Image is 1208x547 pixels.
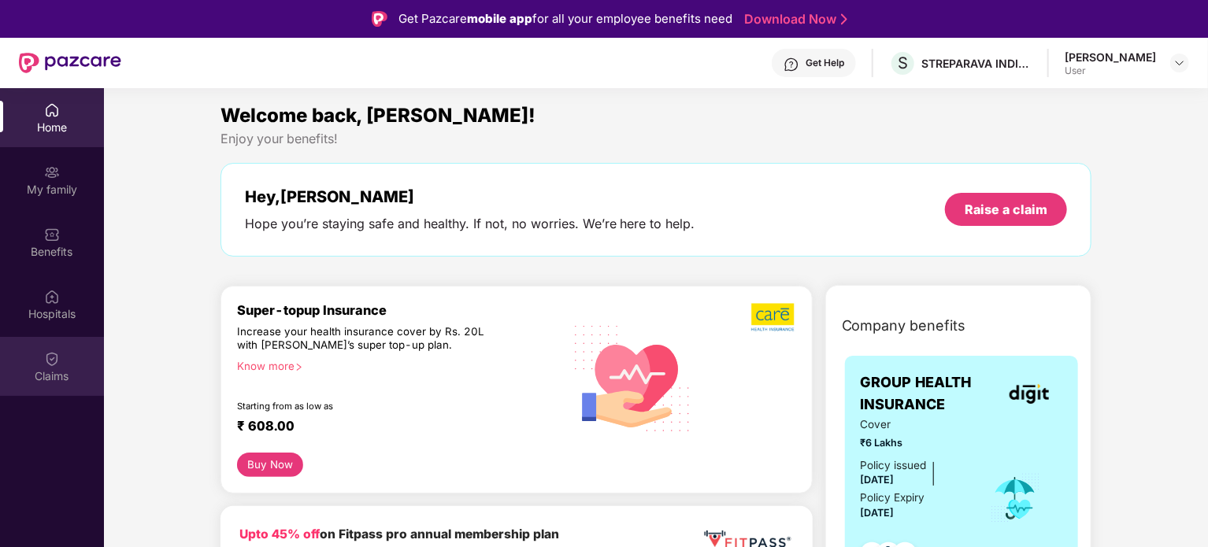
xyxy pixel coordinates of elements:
div: Policy issued [861,457,927,474]
img: icon [990,472,1041,524]
div: User [1065,65,1156,77]
span: GROUP HEALTH INSURANCE [861,371,996,416]
img: svg+xml;base64,PHN2ZyBpZD0iSG9zcGl0YWxzIiB4bWxucz0iaHR0cDovL3d3dy53My5vcmcvMjAwMC9zdmciIHdpZHRoPS... [44,289,60,305]
img: svg+xml;base64,PHN2ZyBpZD0iQmVuZWZpdHMiIHhtbG5zPSJodHRwOi8vd3d3LnczLm9yZy8yMDAwL3N2ZyIgd2lkdGg9Ij... [44,227,60,242]
img: b5dec4f62d2307b9de63beb79f102df3.png [751,302,796,332]
span: Welcome back, [PERSON_NAME]! [220,104,535,127]
img: insurerLogo [1010,384,1049,404]
div: Super-topup Insurance [237,302,563,318]
span: Company benefits [842,315,966,337]
img: svg+xml;base64,PHN2ZyBpZD0iSGVscC0zMngzMiIgeG1sbnM9Imh0dHA6Ly93d3cudzMub3JnLzIwMDAvc3ZnIiB3aWR0aD... [784,57,799,72]
span: [DATE] [861,507,895,519]
button: Buy Now [237,453,304,477]
div: Enjoy your benefits! [220,131,1092,147]
div: Get Help [806,57,844,69]
div: Hope you’re staying safe and healthy. If not, no worries. We’re here to help. [245,216,695,232]
div: Policy Expiry [861,490,925,506]
img: Logo [372,11,387,27]
div: Know more [237,360,554,371]
strong: mobile app [467,11,532,26]
div: STREPARAVA INDIA PRIVATE LIMITED [921,56,1032,71]
img: Stroke [841,11,847,28]
span: Cover [861,416,969,433]
span: right [295,363,303,371]
a: Download Now [744,11,843,28]
img: svg+xml;base64,PHN2ZyBpZD0iRHJvcGRvd24tMzJ4MzIiIHhtbG5zPSJodHRwOi8vd3d3LnczLm9yZy8yMDAwL3N2ZyIgd2... [1173,57,1186,69]
img: svg+xml;base64,PHN2ZyB4bWxucz0iaHR0cDovL3d3dy53My5vcmcvMjAwMC9zdmciIHhtbG5zOnhsaW5rPSJodHRwOi8vd3... [563,306,703,449]
span: S [898,54,908,72]
div: Increase your health insurance cover by Rs. 20L with [PERSON_NAME]’s super top-up plan. [237,325,495,353]
img: svg+xml;base64,PHN2ZyBpZD0iQ2xhaW0iIHhtbG5zPSJodHRwOi8vd3d3LnczLm9yZy8yMDAwL3N2ZyIgd2lkdGg9IjIwIi... [44,351,60,367]
div: Hey, [PERSON_NAME] [245,187,695,206]
span: ₹6 Lakhs [861,435,969,451]
div: ₹ 608.00 [237,418,547,437]
img: New Pazcare Logo [19,53,121,73]
img: svg+xml;base64,PHN2ZyB3aWR0aD0iMjAiIGhlaWdodD0iMjAiIHZpZXdCb3g9IjAgMCAyMCAyMCIgZmlsbD0ibm9uZSIgeG... [44,164,60,180]
b: Upto 45% off [239,527,320,541]
div: [PERSON_NAME] [1065,50,1156,65]
b: on Fitpass pro annual membership plan [239,527,559,541]
div: Starting from as low as [237,401,496,412]
span: [DATE] [861,474,895,486]
div: Raise a claim [965,201,1047,218]
img: svg+xml;base64,PHN2ZyBpZD0iSG9tZSIgeG1sbnM9Imh0dHA6Ly93d3cudzMub3JnLzIwMDAvc3ZnIiB3aWR0aD0iMjAiIG... [44,102,60,118]
div: Get Pazcare for all your employee benefits need [398,9,732,28]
